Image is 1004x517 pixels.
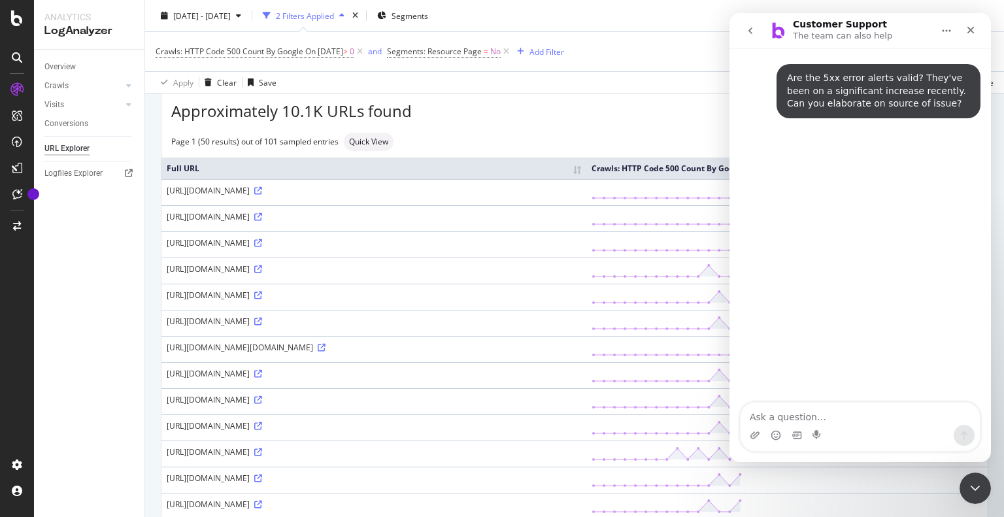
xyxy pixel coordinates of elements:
[349,138,388,146] span: Quick View
[44,79,69,93] div: Crawls
[167,342,581,353] div: [URL][DOMAIN_NAME][DOMAIN_NAME]
[167,185,581,196] div: [URL][DOMAIN_NAME]
[350,9,361,22] div: times
[350,42,354,61] span: 0
[44,117,135,131] a: Conversions
[161,158,586,179] th: Full URL: activate to sort column ascending
[167,368,581,379] div: [URL][DOMAIN_NAME]
[729,13,991,462] iframe: Intercom live chat
[167,473,581,484] div: [URL][DOMAIN_NAME]
[387,46,482,57] span: Segments: Resource Page
[258,5,350,26] button: 2 Filters Applied
[512,44,564,59] button: Add Filter
[44,167,135,180] a: Logfiles Explorer
[368,45,382,58] button: and
[171,100,412,122] span: Approximately 10.1K URLs found
[344,133,393,151] div: neutral label
[167,316,581,327] div: [URL][DOMAIN_NAME]
[44,142,90,156] div: URL Explorer
[167,446,581,458] div: [URL][DOMAIN_NAME]
[167,420,581,431] div: [URL][DOMAIN_NAME]
[368,46,382,57] div: and
[167,499,581,510] div: [URL][DOMAIN_NAME]
[44,142,135,156] a: URL Explorer
[44,79,122,93] a: Crawls
[171,136,339,147] div: Page 1 (50 results) out of 101 sampled entries
[173,10,231,21] span: [DATE] - [DATE]
[372,5,433,26] button: Segments
[305,46,343,57] span: On [DATE]
[392,10,428,21] span: Segments
[44,98,64,112] div: Visits
[156,72,193,93] button: Apply
[259,76,276,88] div: Save
[173,76,193,88] div: Apply
[44,60,135,74] a: Overview
[343,46,348,57] span: >
[44,117,88,131] div: Conversions
[167,263,581,275] div: [URL][DOMAIN_NAME]
[243,72,276,93] button: Save
[44,98,122,112] a: Visits
[27,188,39,200] div: Tooltip anchor
[44,60,76,74] div: Overview
[276,10,334,21] div: 2 Filters Applied
[167,237,581,248] div: [URL][DOMAIN_NAME]
[167,394,581,405] div: [URL][DOMAIN_NAME]
[44,10,134,24] div: Analytics
[217,76,237,88] div: Clear
[490,42,501,61] span: No
[156,46,303,57] span: Crawls: HTTP Code 500 Count By Google
[44,24,134,39] div: LogAnalyzer
[484,46,488,57] span: =
[960,473,991,504] iframe: Intercom live chat
[529,46,564,57] div: Add Filter
[156,5,246,26] button: [DATE] - [DATE]
[199,72,237,93] button: Clear
[167,290,581,301] div: [URL][DOMAIN_NAME]
[586,158,988,179] th: Crawls: HTTP Code 500 Count By Google
[167,211,581,222] div: [URL][DOMAIN_NAME]
[44,167,103,180] div: Logfiles Explorer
